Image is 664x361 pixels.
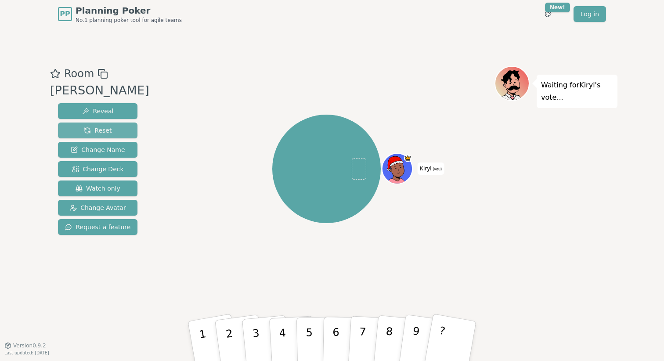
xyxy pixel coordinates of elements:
[72,165,123,173] span: Change Deck
[58,123,137,138] button: Reset
[70,203,126,212] span: Change Avatar
[76,184,120,193] span: Watch only
[60,9,70,19] span: PP
[541,79,613,104] p: Waiting for Kiryl 's vote...
[50,66,61,82] button: Add as favourite
[418,162,444,175] span: Click to change your name
[64,66,94,82] span: Room
[71,145,125,154] span: Change Name
[84,126,112,135] span: Reset
[432,167,442,171] span: (you)
[4,342,46,349] button: Version0.9.2
[383,155,411,183] button: Click to change your avatar
[13,342,46,349] span: Version 0.9.2
[65,223,130,231] span: Request a feature
[58,161,137,177] button: Change Deck
[58,180,137,196] button: Watch only
[4,350,49,355] span: Last updated: [DATE]
[58,142,137,158] button: Change Name
[76,17,182,24] span: No.1 planning poker tool for agile teams
[58,103,137,119] button: Reveal
[540,6,556,22] button: New!
[404,155,411,162] span: Kiryl is the host
[76,4,182,17] span: Planning Poker
[545,3,570,12] div: New!
[58,4,182,24] a: PPPlanning PokerNo.1 planning poker tool for agile teams
[50,82,149,100] div: [PERSON_NAME]
[574,6,606,22] a: Log in
[58,219,137,235] button: Request a feature
[58,200,137,216] button: Change Avatar
[82,107,113,116] span: Reveal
